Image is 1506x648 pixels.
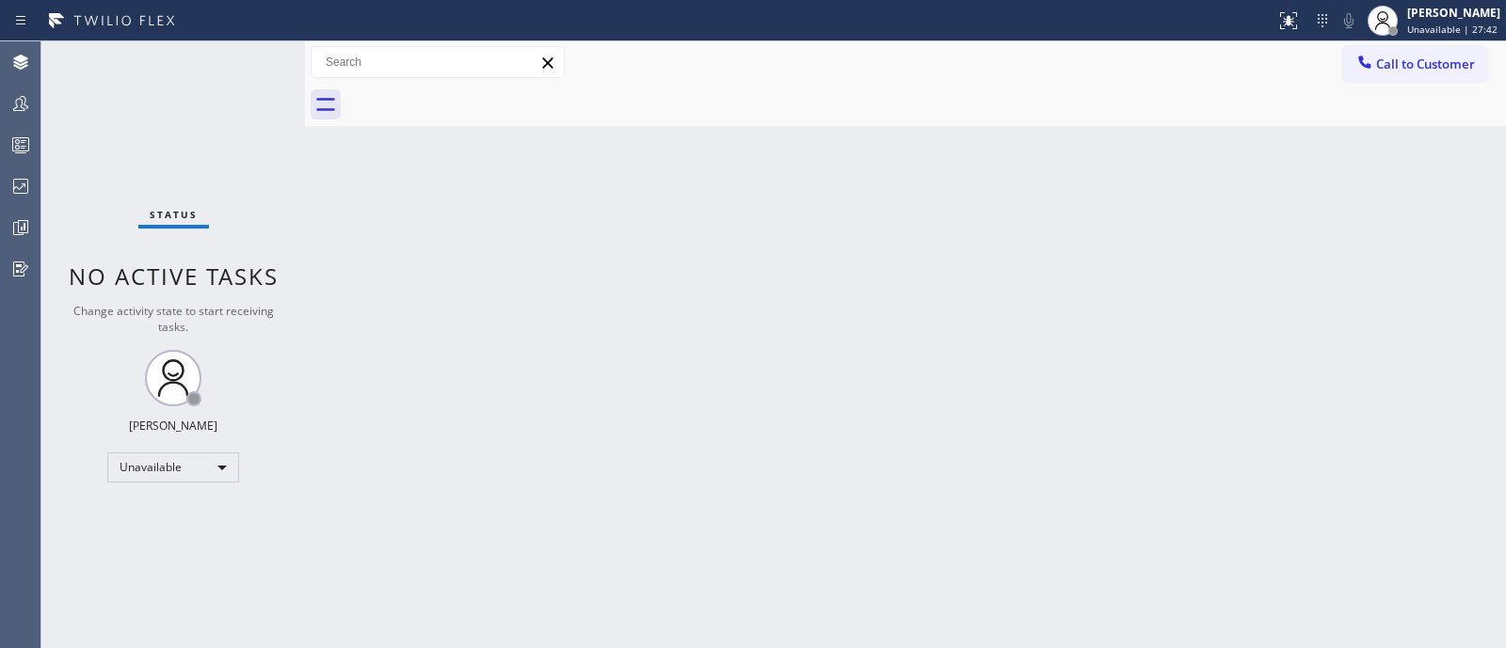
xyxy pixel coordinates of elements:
[69,261,279,292] span: No active tasks
[107,452,239,482] div: Unavailable
[1407,23,1498,36] span: Unavailable | 27:42
[1407,5,1500,21] div: [PERSON_NAME]
[1336,8,1362,34] button: Mute
[1343,46,1487,82] button: Call to Customer
[73,303,274,335] span: Change activity state to start receiving tasks.
[150,208,198,221] span: Status
[1376,55,1475,72] span: Call to Customer
[312,47,564,77] input: Search
[129,418,217,434] div: [PERSON_NAME]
